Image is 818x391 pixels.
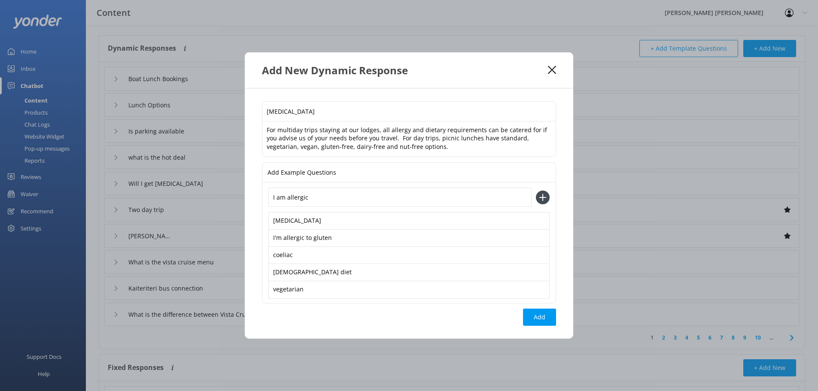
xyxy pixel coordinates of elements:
[262,102,556,121] input: Type a new question...
[268,264,550,282] div: [DEMOGRAPHIC_DATA] diet
[268,163,336,182] p: Add Example Questions
[268,229,550,247] div: I'm allergic to gluten
[523,309,556,326] button: Add
[262,121,556,157] textarea: For multiday trips staying at our lodges, all allergy and dietary requirements can be catered for...
[268,212,550,230] div: [MEDICAL_DATA]
[268,188,532,207] input: Add customer expression
[548,66,556,74] button: Close
[262,63,548,77] div: Add New Dynamic Response
[268,281,550,299] div: vegetarian
[268,246,550,264] div: coeliac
